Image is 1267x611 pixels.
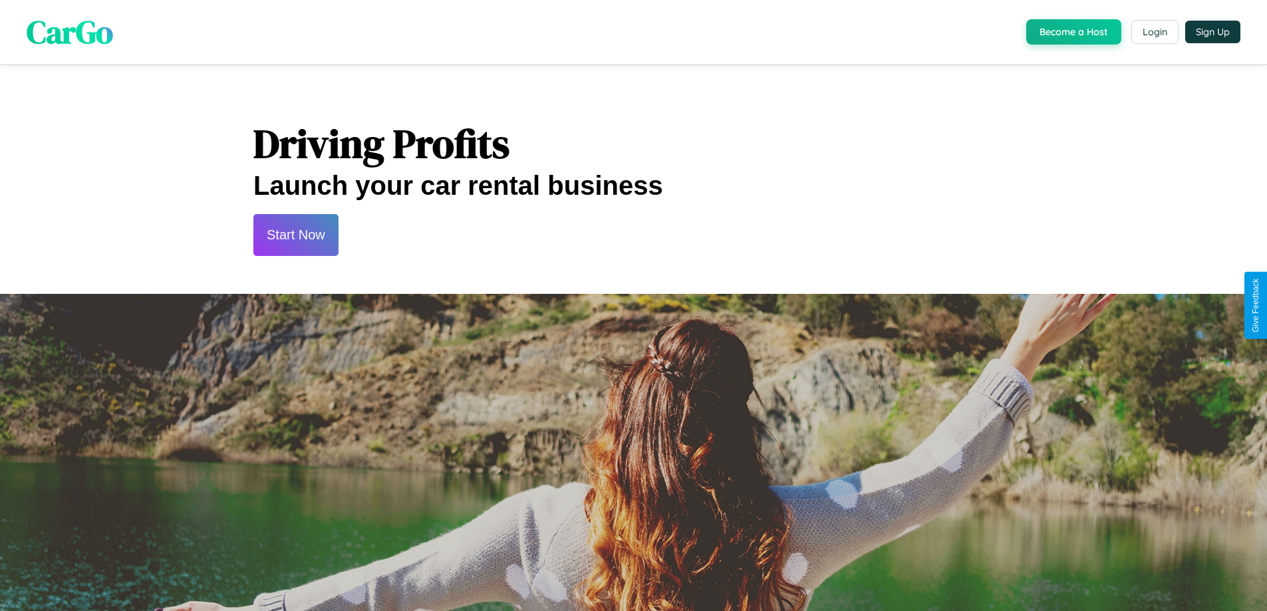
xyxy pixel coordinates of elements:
span: CarGo [27,10,113,54]
h1: Driving Profits [253,116,1014,171]
div: Give Feedback [1251,279,1260,332]
button: Become a Host [1026,19,1121,45]
button: Login [1131,20,1179,44]
button: Start Now [253,214,339,256]
button: Sign Up [1185,21,1240,43]
h2: Launch your car rental business [253,171,1014,201]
